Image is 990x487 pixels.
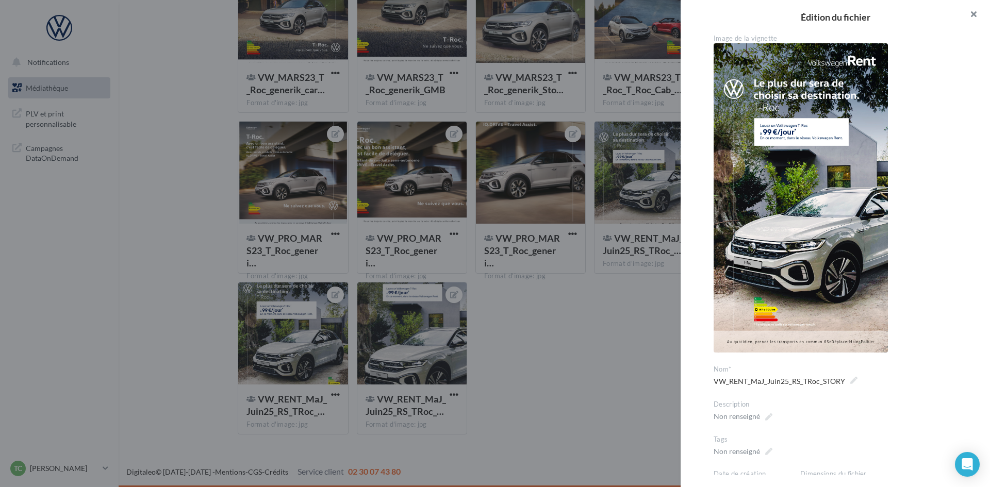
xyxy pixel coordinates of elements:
[714,469,792,479] div: Date de création
[955,452,980,477] div: Open Intercom Messenger
[714,43,888,352] img: VW_RENT_MaJ_Juin25_RS_TRoc_STORY
[714,400,965,409] div: Description
[714,446,760,457] div: Non renseigné
[697,12,973,22] h2: Édition du fichier
[714,374,857,389] span: VW_RENT_MaJ_Juin25_RS_TRoc_STORY
[714,409,772,424] span: Non renseigné
[714,34,965,43] div: Image de la vignette
[800,469,965,479] div: Dimensions du fichier
[714,435,965,444] div: Tags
